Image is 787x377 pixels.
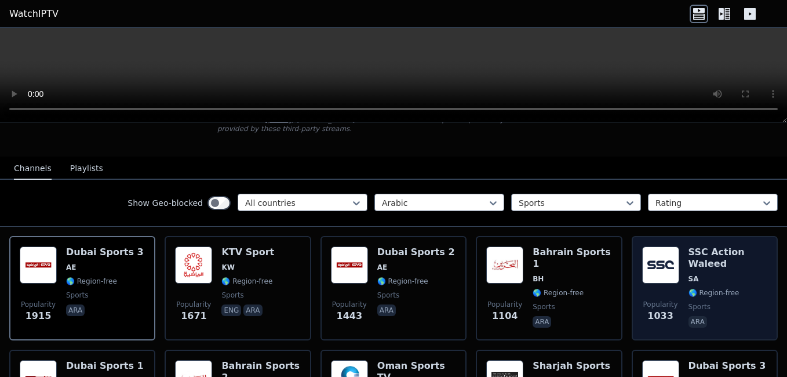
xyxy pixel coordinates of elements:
h6: Dubai Sports 3 [66,246,144,258]
span: BH [533,274,544,284]
span: 1033 [647,309,673,323]
img: Bahrain Sports 1 [486,246,523,284]
h6: Dubai Sports 2 [377,246,455,258]
span: sports [221,291,243,300]
span: 🌎 Region-free [377,277,428,286]
a: WatchIPTV [9,7,59,21]
span: Popularity [176,300,211,309]
p: eng [221,304,241,316]
span: Popularity [487,300,522,309]
button: Playlists [70,158,103,180]
span: sports [66,291,88,300]
h6: Bahrain Sports 1 [533,246,611,270]
img: KTV Sport [175,246,212,284]
a: iptv-org [265,115,293,124]
span: 1915 [25,309,52,323]
span: 🌎 Region-free [66,277,117,286]
p: ara [533,316,551,328]
span: sports [533,302,555,311]
span: Popularity [21,300,56,309]
p: ara [66,304,85,316]
p: ara [243,304,262,316]
span: sports [688,302,711,311]
h6: Dubai Sports 3 [688,360,766,372]
span: 🌎 Region-free [221,277,272,286]
h6: Sharjah Sports [533,360,610,372]
span: AE [66,263,76,272]
p: ara [377,304,396,316]
span: Popularity [332,300,367,309]
span: 🌎 Region-free [533,288,584,298]
img: Dubai Sports 3 [20,246,57,284]
span: 1443 [337,309,363,323]
span: 1104 [492,309,518,323]
h6: Dubai Sports 1 [66,360,144,372]
span: KW [221,263,235,272]
img: SSC Action Waleed [642,246,679,284]
span: Popularity [643,300,678,309]
span: 1671 [181,309,207,323]
h6: KTV Sport [221,246,274,258]
img: Dubai Sports 2 [331,246,368,284]
button: Channels [14,158,52,180]
span: sports [377,291,399,300]
h6: SSC Action Waleed [688,246,767,270]
span: AE [377,263,387,272]
p: ara [688,316,707,328]
span: SA [688,274,699,284]
span: 🌎 Region-free [688,288,739,298]
label: Show Geo-blocked [127,197,203,209]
